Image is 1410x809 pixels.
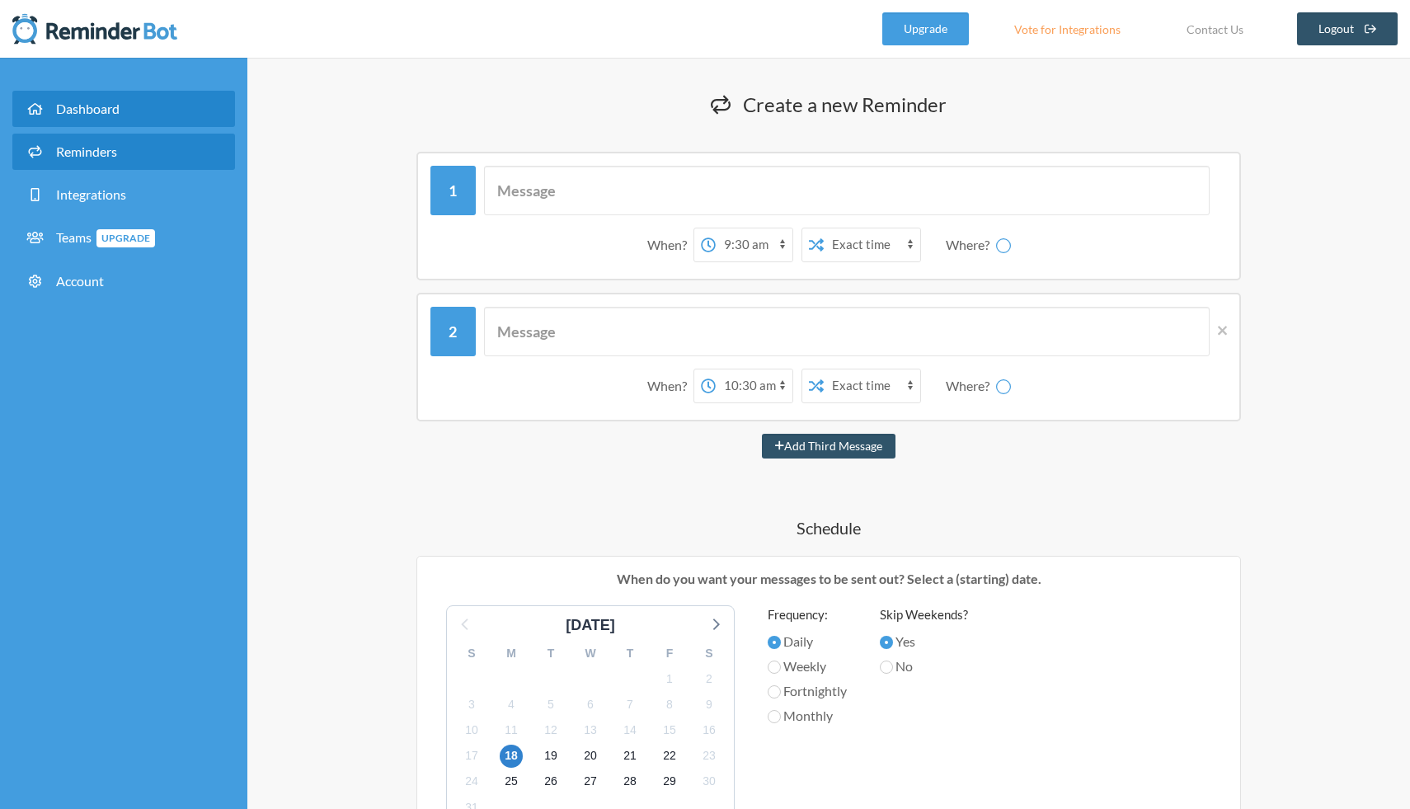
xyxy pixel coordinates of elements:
[579,770,602,793] span: Saturday, September 27, 2025
[571,641,610,666] div: W
[880,656,968,676] label: No
[768,681,847,701] label: Fortnightly
[768,706,847,726] label: Monthly
[768,632,847,651] label: Daily
[768,685,781,698] input: Fortnightly
[768,636,781,649] input: Daily
[618,693,642,716] span: Sunday, September 7, 2025
[531,641,571,666] div: T
[880,605,968,624] label: Skip Weekends?
[579,693,602,716] span: Saturday, September 6, 2025
[484,166,1210,215] input: Message
[460,745,483,768] span: Wednesday, September 17, 2025
[491,641,531,666] div: M
[559,614,622,637] div: [DATE]
[539,693,562,716] span: Friday, September 5, 2025
[579,719,602,742] span: Saturday, September 13, 2025
[430,569,1228,589] p: When do you want your messages to be sent out? Select a (starting) date.
[762,434,895,459] button: Add Third Message
[12,134,235,170] a: Reminders
[1166,12,1264,45] a: Contact Us
[12,12,177,45] img: Reminder Bot
[500,693,523,716] span: Thursday, September 4, 2025
[12,263,235,299] a: Account
[618,719,642,742] span: Sunday, September 14, 2025
[539,745,562,768] span: Friday, September 19, 2025
[500,745,523,768] span: Thursday, September 18, 2025
[647,369,693,403] div: When?
[610,641,650,666] div: T
[56,143,117,159] span: Reminders
[658,770,681,793] span: Monday, September 29, 2025
[500,719,523,742] span: Thursday, September 11, 2025
[96,229,155,247] span: Upgrade
[658,745,681,768] span: Monday, September 22, 2025
[618,770,642,793] span: Sunday, September 28, 2025
[698,745,721,768] span: Tuesday, September 23, 2025
[768,661,781,674] input: Weekly
[56,229,155,245] span: Teams
[647,228,693,262] div: When?
[650,641,689,666] div: F
[658,667,681,690] span: Monday, September 1, 2025
[880,632,968,651] label: Yes
[460,719,483,742] span: Wednesday, September 10, 2025
[698,719,721,742] span: Tuesday, September 16, 2025
[768,605,847,624] label: Frequency:
[12,219,235,256] a: TeamsUpgrade
[1297,12,1398,45] a: Logout
[768,710,781,723] input: Monthly
[658,719,681,742] span: Monday, September 15, 2025
[880,661,893,674] input: No
[880,636,893,649] input: Yes
[689,641,729,666] div: S
[882,12,969,45] a: Upgrade
[460,693,483,716] span: Wednesday, September 3, 2025
[460,770,483,793] span: Wednesday, September 24, 2025
[743,92,947,116] span: Create a new Reminder
[768,656,847,676] label: Weekly
[56,101,120,116] span: Dashboard
[658,693,681,716] span: Monday, September 8, 2025
[618,745,642,768] span: Sunday, September 21, 2025
[12,176,235,213] a: Integrations
[539,719,562,742] span: Friday, September 12, 2025
[452,641,491,666] div: S
[946,228,996,262] div: Where?
[698,667,721,690] span: Tuesday, September 2, 2025
[500,770,523,793] span: Thursday, September 25, 2025
[484,307,1210,356] input: Message
[946,369,996,403] div: Where?
[994,12,1141,45] a: Vote for Integrations
[12,91,235,127] a: Dashboard
[539,770,562,793] span: Friday, September 26, 2025
[56,186,126,202] span: Integrations
[56,273,104,289] span: Account
[698,770,721,793] span: Tuesday, September 30, 2025
[334,516,1323,539] h4: Schedule
[698,693,721,716] span: Tuesday, September 9, 2025
[579,745,602,768] span: Saturday, September 20, 2025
